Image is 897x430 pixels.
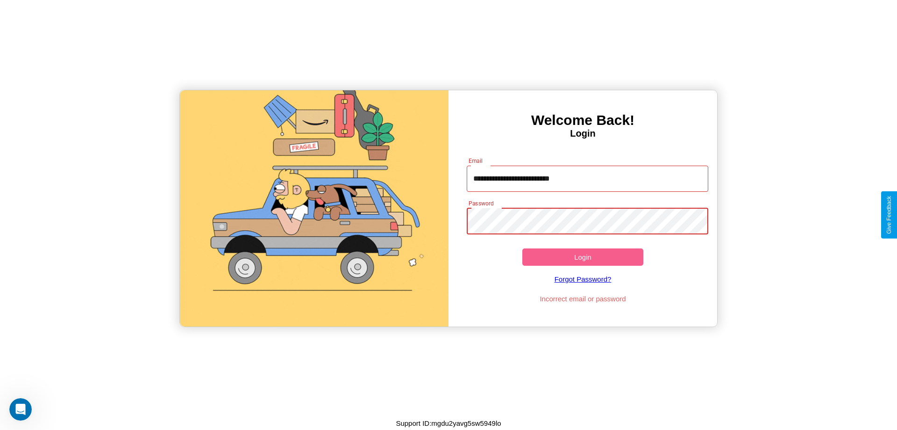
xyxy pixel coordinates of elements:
[469,157,483,165] label: Email
[462,292,704,305] p: Incorrect email or password
[522,248,643,266] button: Login
[180,90,448,327] img: gif
[886,196,892,234] div: Give Feedback
[462,266,704,292] a: Forgot Password?
[396,417,501,430] p: Support ID: mgdu2yavg5sw5949lo
[469,199,493,207] label: Password
[448,112,717,128] h3: Welcome Back!
[448,128,717,139] h4: Login
[9,398,32,421] iframe: Intercom live chat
